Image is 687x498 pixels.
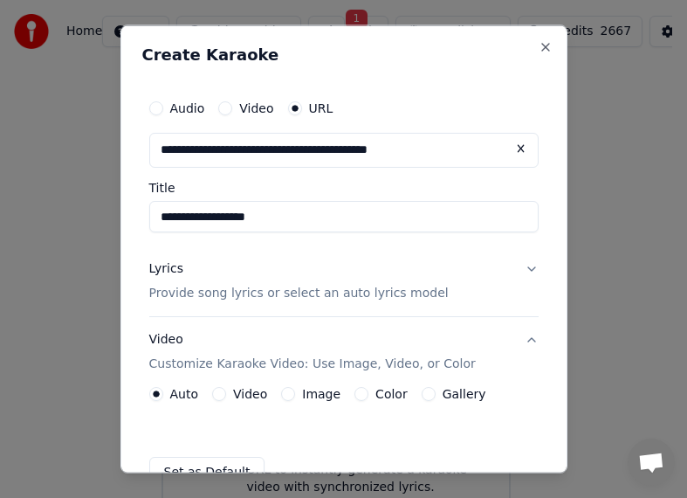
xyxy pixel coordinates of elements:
p: Provide song lyrics or select an auto lyrics model [149,284,449,301]
button: LyricsProvide song lyrics or select an auto lyrics model [149,246,539,316]
div: Lyrics [149,260,183,278]
label: Color [375,387,408,399]
label: Gallery [443,387,486,399]
label: Image [302,387,340,399]
label: URL [309,102,333,114]
label: Video [233,387,267,399]
button: Set as Default [149,456,265,488]
label: Audio [170,102,205,114]
label: Title [149,182,539,194]
button: VideoCustomize Karaoke Video: Use Image, Video, or Color [149,316,539,386]
h2: Create Karaoke [142,47,546,63]
label: Auto [170,387,199,399]
label: Video [239,102,273,114]
p: Customize Karaoke Video: Use Image, Video, or Color [149,355,476,372]
div: Video [149,330,476,372]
